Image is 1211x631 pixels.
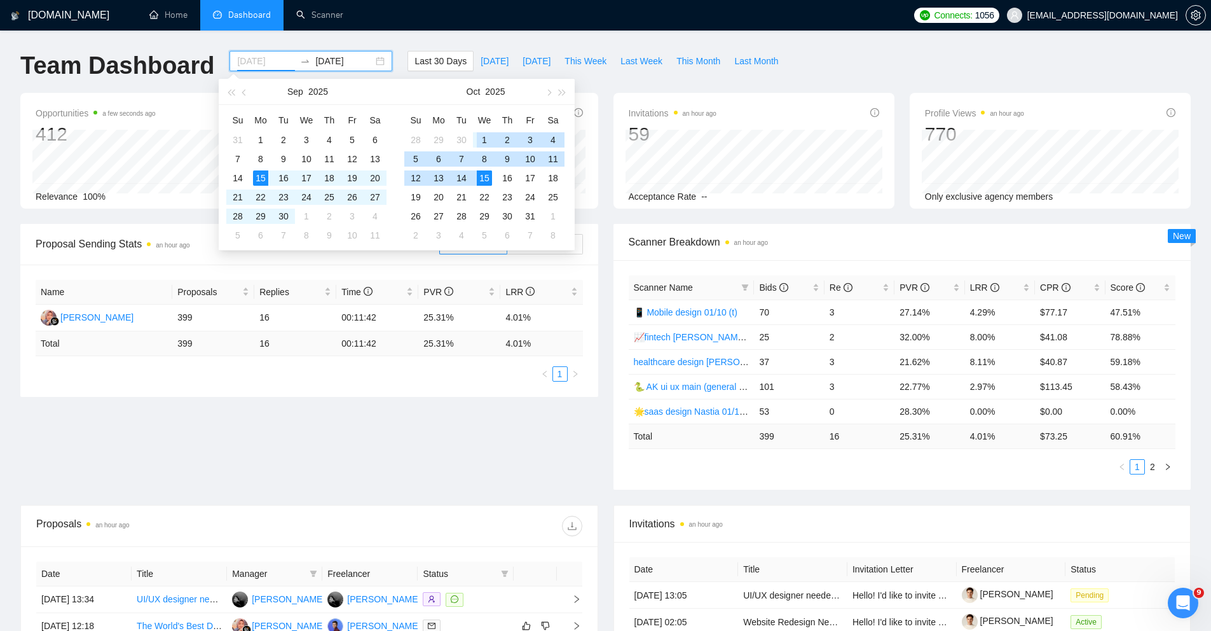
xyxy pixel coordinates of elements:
[701,191,707,202] span: --
[253,209,268,224] div: 29
[496,110,519,130] th: Th
[404,130,427,149] td: 2025-09-28
[1071,615,1102,629] span: Active
[322,170,337,186] div: 18
[345,228,360,243] div: 10
[542,149,564,169] td: 2025-10-11
[522,621,531,631] span: like
[962,614,978,630] img: c1RI6iU20YAkOucBoO3H7OKmjIx8WGUn2QSZ1TbRe-ptAWrCai9oas3cqoV3vDmze3
[327,620,420,630] a: AK[PERSON_NAME]
[347,592,420,606] div: [PERSON_NAME]
[276,132,291,148] div: 2
[295,149,318,169] td: 2025-09-10
[318,207,341,226] td: 2025-10-02
[542,130,564,149] td: 2025-10-04
[634,382,761,392] a: 🐍 AK ui ux main (general deck)
[477,132,492,148] div: 1
[431,209,446,224] div: 27
[473,207,496,226] td: 2025-10-29
[50,317,59,326] img: gigradar-bm.png
[473,188,496,207] td: 2025-10-22
[341,169,364,188] td: 2025-09-19
[564,54,606,68] span: This Week
[310,570,317,578] span: filter
[629,106,716,121] span: Invitations
[345,209,360,224] div: 3
[545,170,561,186] div: 18
[299,228,314,243] div: 8
[669,51,727,71] button: This Month
[230,190,245,205] div: 21
[327,592,343,607] img: LL
[404,149,427,169] td: 2025-10-05
[36,191,78,202] span: Relevance
[496,207,519,226] td: 2025-10-30
[541,621,550,631] span: dislike
[473,130,496,149] td: 2025-10-01
[990,110,1023,117] time: an hour ago
[743,617,961,627] a: Website Redesign Needed for Current Business Needs
[345,190,360,205] div: 26
[500,132,515,148] div: 2
[341,130,364,149] td: 2025-09-05
[574,108,583,117] span: info-circle
[299,151,314,167] div: 10
[519,130,542,149] td: 2025-10-03
[226,149,249,169] td: 2025-09-07
[41,312,133,322] a: NS[PERSON_NAME]
[613,51,669,71] button: Last Week
[545,151,561,167] div: 11
[542,226,564,245] td: 2025-11-08
[477,170,492,186] div: 15
[299,132,314,148] div: 3
[249,130,272,149] td: 2025-09-01
[562,516,582,536] button: download
[431,170,446,186] div: 13
[427,188,450,207] td: 2025-10-20
[364,188,387,207] td: 2025-09-27
[249,169,272,188] td: 2025-09-15
[364,130,387,149] td: 2025-09-06
[962,589,1053,599] a: [PERSON_NAME]
[962,616,1053,626] a: [PERSON_NAME]
[1160,459,1175,475] li: Next Page
[407,51,474,71] button: Last 30 Days
[230,228,245,243] div: 5
[552,366,568,382] li: 1
[404,226,427,245] td: 2025-11-02
[519,110,542,130] th: Fr
[1186,10,1206,20] a: setting
[232,593,325,604] a: LL[PERSON_NAME]
[252,592,325,606] div: [PERSON_NAME]
[1186,10,1205,20] span: setting
[300,56,310,66] span: to
[629,191,697,202] span: Acceptance Rate
[634,357,849,367] a: healthcare design [PERSON_NAME] 04/06 profile rate
[934,8,972,22] span: Connects:
[571,370,579,378] span: right
[300,56,310,66] span: swap-right
[404,110,427,130] th: Su
[545,209,561,224] div: 1
[295,110,318,130] th: We
[149,10,188,20] a: homeHome
[315,54,373,68] input: End date
[477,209,492,224] div: 29
[272,130,295,149] td: 2025-09-02
[226,110,249,130] th: Su
[1160,459,1175,475] button: right
[496,188,519,207] td: 2025-10-23
[683,110,716,117] time: an hour ago
[367,170,383,186] div: 20
[427,207,450,226] td: 2025-10-27
[620,54,662,68] span: Last Week
[542,188,564,207] td: 2025-10-25
[629,122,716,146] div: 59
[1130,459,1145,475] li: 1
[414,54,467,68] span: Last 30 Days
[454,170,469,186] div: 14
[519,207,542,226] td: 2025-10-31
[477,228,492,243] div: 5
[276,151,291,167] div: 9
[253,190,268,205] div: 22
